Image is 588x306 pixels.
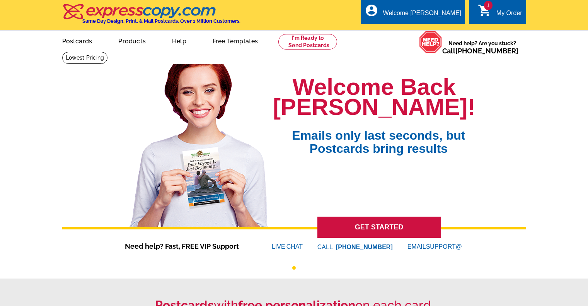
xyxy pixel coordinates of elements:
[125,58,273,227] img: welcome-back-logged-in.png
[419,31,442,53] img: help
[442,39,522,55] span: Need help? Are you stuck?
[160,31,199,50] a: Help
[125,241,249,251] span: Need help? Fast, FREE VIP Support
[455,47,518,55] a: [PHONE_NUMBER]
[82,18,240,24] h4: Same Day Design, Print, & Mail Postcards. Over 1 Million Customers.
[383,10,461,21] div: Welcome [PERSON_NAME]
[106,31,158,50] a: Products
[272,243,303,250] a: LIVECHAT
[484,1,493,10] span: 1
[273,77,475,117] h1: Welcome Back [PERSON_NAME]!
[50,31,105,50] a: Postcards
[292,266,296,270] button: 1 of 1
[496,10,522,21] div: My Order
[282,117,475,155] span: Emails only last seconds, but Postcards bring results
[200,31,271,50] a: Free Templates
[62,9,240,24] a: Same Day Design, Print, & Mail Postcards. Over 1 Million Customers.
[442,47,518,55] span: Call
[317,217,441,238] a: GET STARTED
[478,9,522,18] a: 1 shopping_cart My Order
[272,242,286,251] font: LIVE
[426,242,463,251] font: SUPPORT@
[365,3,378,17] i: account_circle
[478,3,492,17] i: shopping_cart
